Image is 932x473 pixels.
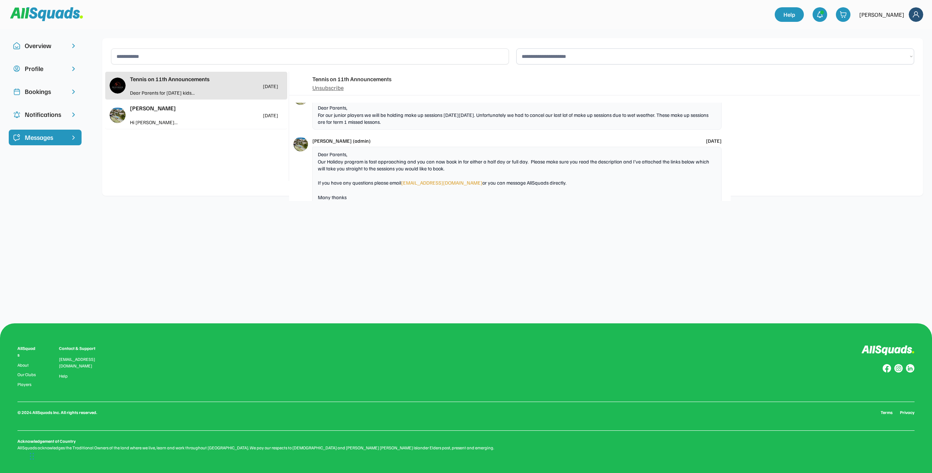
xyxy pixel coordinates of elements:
div: [DATE] [263,83,278,89]
div: [DATE] [706,137,722,145]
img: Group%20copy%208.svg [882,364,891,373]
div: [PERSON_NAME] [859,10,904,19]
img: chevron-right.svg [70,65,77,72]
img: bell-03%20%281%29.svg [816,11,824,18]
div: Dear Parents, Our Holiday program is fast approaching and you can now book in for either a half d... [312,147,722,290]
img: Icon%20copy%204.svg [13,111,20,118]
img: IMG_2979.png [110,78,126,94]
a: Terms [881,409,893,416]
img: chevron-right.svg [70,42,77,50]
img: Logo%20inverted.svg [861,345,915,356]
div: AllSquads [17,345,37,358]
a: Privacy [900,409,915,416]
div: AllSquads acknowledges the Traditional Owners of the land where we live, learn and work throughou... [17,445,915,451]
img: chevron-right.svg [70,111,77,118]
img: chevron-right.svg [70,88,77,95]
div: Hi [PERSON_NAME]... [130,118,278,126]
img: Squad%20Logo.svg [10,7,83,21]
div: Acknowledgement of Country [17,438,76,445]
div: [PERSON_NAME] (admin) [312,137,371,145]
div: Contact & Support [59,345,104,352]
div: [DATE] [263,113,278,118]
a: Help [775,7,804,22]
img: IMG_2979.png [293,76,308,91]
div: Overview [25,41,66,51]
img: 1000017423.png [110,107,126,123]
div: Notifications [25,110,66,119]
img: Icon%20%2821%29.svg [13,134,20,141]
a: Our Clubs [17,372,37,377]
img: Icon%20copy%2010.svg [13,42,20,50]
div: Unsubscribe [312,83,344,92]
div: Tennis on 11th Announcements [312,75,391,83]
img: Frame%2018.svg [909,7,923,22]
div: [EMAIL_ADDRESS][DOMAIN_NAME] [59,356,104,369]
img: shopping-cart-01%20%281%29.svg [840,11,847,18]
div: Tennis on 11th Announcements [130,75,278,83]
div: Messages [25,133,66,142]
img: Group%20copy%206.svg [906,364,915,373]
img: chevron-right%20copy%203.svg [70,134,77,141]
div: Profile [25,64,66,74]
img: Group%20copy%207.svg [894,364,903,373]
a: About [17,363,37,368]
img: Icon%20copy%202.svg [13,88,20,95]
img: 1000017423.png [293,137,308,151]
div: Dear Parents, For our junior players we will be holding make up sessions [DATE][DATE]. Unfortunat... [312,100,722,130]
div: © 2024 AllSquads Inc. All rights reserved. [17,409,97,416]
a: Help [59,374,68,379]
a: Players [17,382,37,387]
div: Dear Parents for [DATE] kids... [130,89,204,96]
a: [EMAIL_ADDRESS][DOMAIN_NAME] [401,180,482,186]
img: user-circle.svg [13,65,20,72]
div: [PERSON_NAME] [130,104,278,113]
div: Bookings [25,87,66,96]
